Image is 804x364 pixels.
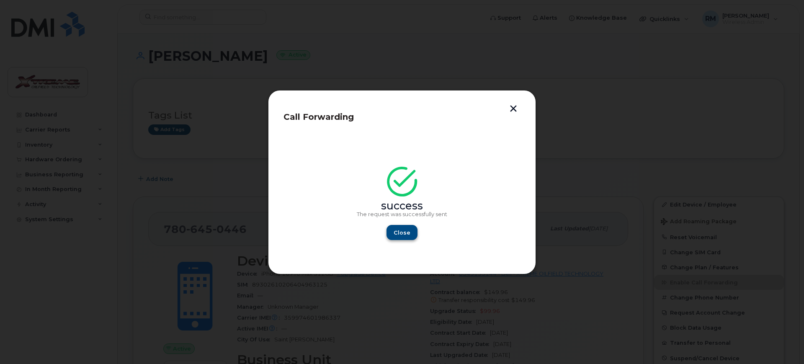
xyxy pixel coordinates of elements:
[394,229,410,237] span: Close
[387,225,417,240] button: Close
[357,211,447,218] p: The request was successfully sent
[768,328,798,358] iframe: Messenger Launcher
[357,203,447,209] div: success
[283,112,354,122] span: Call Forwarding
